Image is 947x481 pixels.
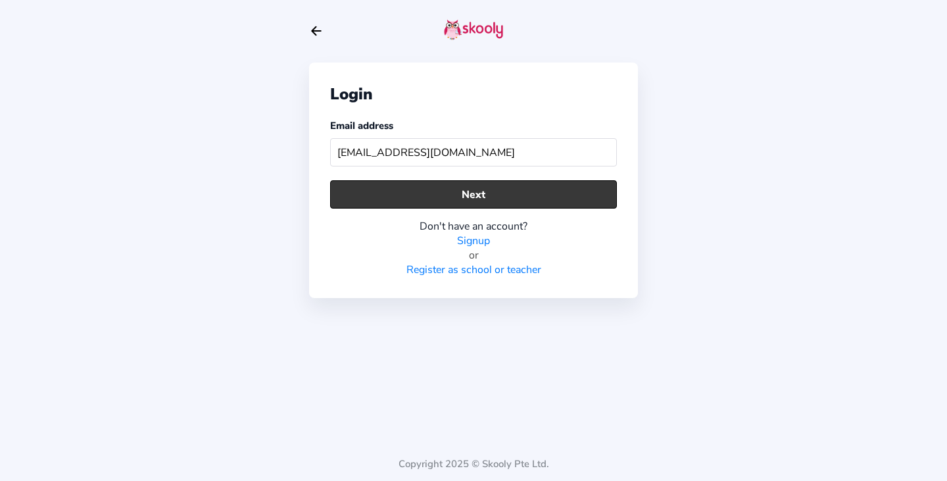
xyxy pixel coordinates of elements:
img: skooly-logo.png [444,19,503,40]
div: Login [330,84,617,105]
button: arrow back outline [309,24,324,38]
input: Your email address [330,138,617,166]
button: Next [330,180,617,209]
div: or [330,248,617,263]
a: Register as school or teacher [406,263,541,277]
label: Email address [330,119,393,132]
div: Don't have an account? [330,219,617,234]
a: Signup [457,234,490,248]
